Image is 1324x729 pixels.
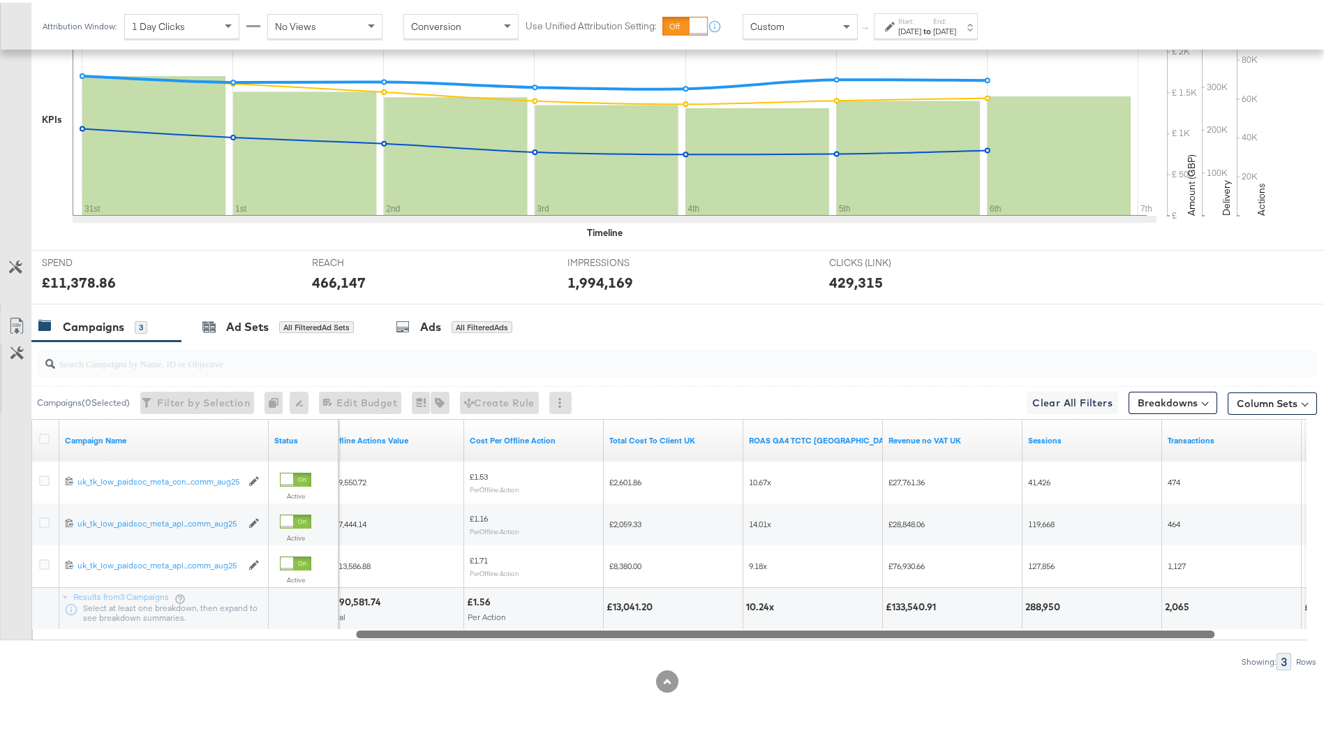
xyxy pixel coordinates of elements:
span: Clear All Filters [1032,392,1113,409]
div: KPIs [42,110,62,124]
div: £1.56 [467,593,495,606]
span: £76,930.66 [888,558,925,568]
strong: to [921,23,933,34]
span: £1.16 [470,510,488,521]
sub: Per Offline Action [470,483,519,491]
span: £2,059.33 [609,516,641,526]
label: End: [933,14,956,23]
span: 1,127 [1168,558,1186,568]
text: Delivery [1220,177,1233,213]
span: ↑ [859,24,872,29]
span: Custom [750,17,784,30]
span: 9.18x [749,558,767,568]
button: Column Sets [1228,390,1317,412]
span: CLICKS (LINK) [829,253,934,267]
div: Attribution Window: [42,19,117,29]
span: Conversion [411,17,461,30]
div: 0 [265,389,290,411]
div: Timeline [587,223,623,237]
span: 10.67x [749,474,771,485]
a: uk_tk_low_paidsoc_meta_con...comm_aug25 [77,473,241,485]
div: 3 [135,318,147,331]
a: Shows the current state of your Ad Campaign. [274,432,333,443]
button: Clear All Filters [1027,389,1118,411]
label: Active [280,573,311,582]
div: Ads [420,316,441,332]
span: REACH [312,253,417,267]
span: Per Action [468,609,506,619]
span: £1.53 [470,469,488,479]
a: Offline Actions. [330,432,459,443]
div: Campaigns ( 0 Selected) [37,394,130,406]
span: No Views [275,17,316,30]
a: Sessions - GA Sessions - The total number of sessions [1028,432,1156,443]
label: Start: [898,14,921,23]
sub: Per Offline Action [470,524,519,533]
span: 119,668 [1028,516,1055,526]
span: 127,856 [1028,558,1055,568]
span: SPEND [42,253,147,267]
a: Revenue minus VAT UK [888,432,1017,443]
a: uk_tk_low_paidsoc_meta_apl...comm_aug25 [77,515,241,527]
div: £133,540.91 [886,598,940,611]
div: All Filtered Ad Sets [279,318,354,331]
input: Search Campaigns by Name, ID or Objective [55,341,1200,369]
a: Your campaign name. [65,432,263,443]
div: 429,315 [829,270,883,290]
span: 41,426 [1028,474,1050,485]
div: 3 [1277,650,1291,668]
div: Ad Sets [226,316,269,332]
div: 10.24x [746,598,778,611]
div: uk_tk_low_paidsoc_meta_apl...comm_aug25 [77,515,241,526]
label: Active [280,489,311,498]
span: 14.01x [749,516,771,526]
span: £87,444.14 [330,516,366,526]
a: ROAS for weekly reporting using GA4 data and TCTC [749,432,895,443]
button: Breakdowns [1129,389,1217,411]
div: 2,065 [1165,598,1193,611]
span: £27,761.36 [888,474,925,485]
div: All Filtered Ads [452,318,512,331]
span: 464 [1168,516,1180,526]
div: [DATE] [898,23,921,34]
div: £13,041.20 [607,598,657,611]
a: Offline Actions. [470,432,598,443]
label: Use Unified Attribution Setting: [526,17,657,30]
span: £2,601.86 [609,474,641,485]
div: Campaigns [63,316,124,332]
div: £11,378.86 [42,270,116,290]
label: Active [280,531,311,540]
div: uk_tk_low_paidsoc_meta_apl...comm_aug25 [77,557,241,568]
span: IMPRESSIONS [567,253,672,267]
span: £89,550.72 [330,474,366,485]
div: 288,950 [1025,598,1064,611]
span: £313,586.88 [330,558,371,568]
div: 466,147 [312,270,366,290]
div: Rows [1295,654,1317,664]
div: uk_tk_low_paidsoc_meta_con...comm_aug25 [77,473,241,485]
text: Actions [1255,180,1267,213]
a: uk_tk_low_paidsoc_meta_apl...comm_aug25 [77,557,241,569]
div: 1,994,169 [567,270,633,290]
span: 474 [1168,474,1180,485]
span: £28,848.06 [888,516,925,526]
sub: Per Offline Action [470,566,519,575]
a: Transactions - The total number of transactions [1168,432,1296,443]
span: £1.71 [470,552,488,563]
div: £490,581.74 [327,593,385,606]
text: Amount (GBP) [1185,152,1198,213]
span: £8,380.00 [609,558,641,568]
a: Total Cost To Client [609,432,738,443]
div: [DATE] [933,23,956,34]
div: Showing: [1241,654,1277,664]
span: 1 Day Clicks [132,17,185,30]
